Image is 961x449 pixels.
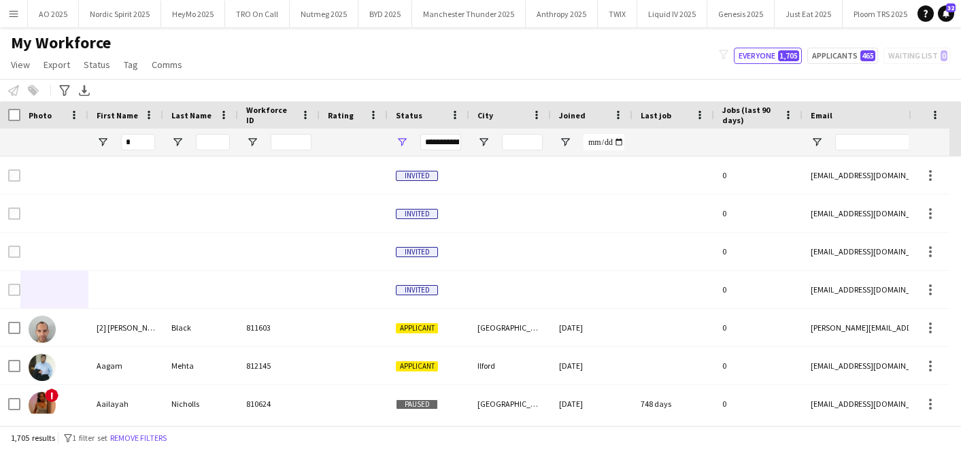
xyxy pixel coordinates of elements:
input: Last Name Filter Input [196,134,230,150]
button: Nordic Spirit 2025 [79,1,161,27]
button: Open Filter Menu [811,136,823,148]
app-action-btn: Export XLSX [76,82,92,99]
input: Joined Filter Input [584,134,624,150]
div: 0 [714,347,803,384]
span: My Workforce [11,33,111,53]
button: Ploom TRS 2025 [843,1,919,27]
input: First Name Filter Input [121,134,155,150]
span: Status [84,59,110,71]
span: Paused [396,399,438,410]
input: Row Selection is disabled for this row (unchecked) [8,246,20,258]
span: Workforce ID [246,105,295,125]
input: Row Selection is disabled for this row (unchecked) [8,284,20,296]
span: Photo [29,110,52,120]
input: Row Selection is disabled for this row (unchecked) [8,207,20,220]
span: Last Name [171,110,212,120]
span: Comms [152,59,182,71]
span: 32 [946,3,956,12]
button: TWIX [598,1,637,27]
div: Aailayah [88,385,163,422]
a: 32 [938,5,954,22]
button: TRO On Call [225,1,290,27]
img: [2] Bradley Black [29,316,56,343]
span: Email [811,110,832,120]
button: Open Filter Menu [559,136,571,148]
button: Anthropy 2025 [526,1,598,27]
div: Ilford [469,347,551,384]
button: AO 2025 [28,1,79,27]
span: Rating [328,110,354,120]
div: 0 [714,156,803,194]
button: Open Filter Menu [246,136,258,148]
div: [DATE] [551,385,633,422]
input: City Filter Input [502,134,543,150]
input: Workforce ID Filter Input [271,134,311,150]
button: Remove filters [107,431,169,446]
span: Export [44,59,70,71]
span: Joined [559,110,586,120]
span: 1,705 [778,50,799,61]
div: 0 [714,233,803,270]
a: Export [38,56,75,73]
span: Invited [396,209,438,219]
button: Manchester Thunder 2025 [412,1,526,27]
span: View [11,59,30,71]
img: Aagam Mehta [29,354,56,381]
a: Comms [146,56,188,73]
button: Everyone1,705 [734,48,802,64]
span: Invited [396,171,438,181]
span: First Name [97,110,138,120]
button: Open Filter Menu [396,136,408,148]
div: [2] [PERSON_NAME] [88,309,163,346]
div: Mehta [163,347,238,384]
div: 0 [714,195,803,232]
button: Nutmeg 2025 [290,1,358,27]
span: Status [396,110,422,120]
a: Status [78,56,116,73]
span: ! [45,388,58,402]
div: 0 [714,309,803,346]
div: Aagam [88,347,163,384]
img: Aailayah Nicholls [29,392,56,419]
span: Tag [124,59,138,71]
button: Open Filter Menu [171,136,184,148]
div: 0 [714,385,803,422]
button: Just Eat 2025 [775,1,843,27]
span: Applicant [396,361,438,371]
span: 1 filter set [72,433,107,443]
input: Row Selection is disabled for this row (unchecked) [8,169,20,182]
div: 811603 [238,309,320,346]
div: 812145 [238,347,320,384]
div: 748 days [633,385,714,422]
div: Nicholls [163,385,238,422]
span: Jobs (last 90 days) [722,105,778,125]
span: Applicant [396,323,438,333]
div: [DATE] [551,347,633,384]
span: 465 [860,50,875,61]
span: City [477,110,493,120]
a: View [5,56,35,73]
app-action-btn: Advanced filters [56,82,73,99]
span: Last job [641,110,671,120]
button: Liquid IV 2025 [637,1,707,27]
button: HeyMo 2025 [161,1,225,27]
span: Invited [396,247,438,257]
button: Genesis 2025 [707,1,775,27]
button: Open Filter Menu [477,136,490,148]
div: [DATE] [551,309,633,346]
div: Black [163,309,238,346]
button: BYD 2025 [358,1,412,27]
div: [GEOGRAPHIC_DATA] [469,385,551,422]
div: [GEOGRAPHIC_DATA] [469,309,551,346]
span: Invited [396,285,438,295]
div: 810624 [238,385,320,422]
div: 0 [714,271,803,308]
button: Open Filter Menu [97,136,109,148]
button: Applicants465 [807,48,878,64]
a: Tag [118,56,144,73]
